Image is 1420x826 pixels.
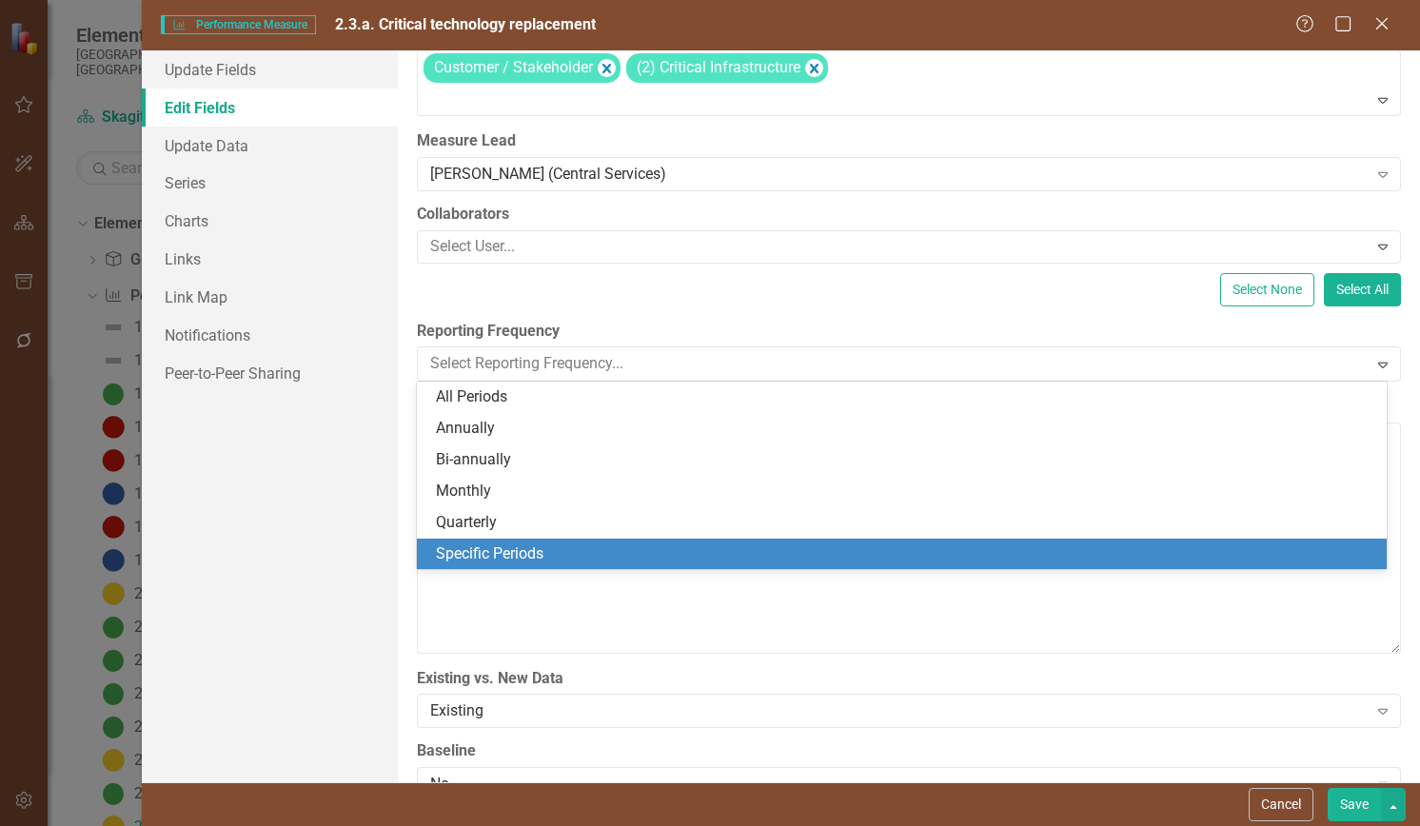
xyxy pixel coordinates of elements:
label: Reporting Frequency [417,321,1401,343]
div: Specific Periods [436,543,1375,565]
div: Quarterly [436,512,1375,534]
button: Select None [1220,273,1314,306]
button: Select All [1324,273,1401,306]
span: Customer / Stakeholder [434,58,593,76]
div: Existing [430,700,1368,722]
a: Links [142,240,398,278]
span: (2) Critical Infrastructure [637,58,800,76]
a: Link Map [142,278,398,316]
button: Cancel [1249,788,1313,821]
a: Series [142,164,398,202]
a: Edit Fields [142,88,398,127]
div: All Periods [436,386,1375,408]
label: Baseline [417,740,1401,762]
label: Existing vs. New Data [417,668,1401,690]
div: Annually [436,418,1375,440]
a: Update Fields [142,50,398,88]
label: Measure Lead [417,130,1401,152]
div: No [430,774,1368,796]
a: Update Data [142,127,398,165]
div: Monthly [436,481,1375,502]
a: Notifications [142,316,398,354]
a: Peer-to-Peer Sharing [142,354,398,392]
div: [PERSON_NAME] (Central Services) [430,163,1368,185]
a: Charts [142,202,398,240]
span: 2.3.a. Critical technology replacement [335,15,596,33]
span: Performance Measure [161,15,315,34]
button: Save [1328,788,1381,821]
label: Collaborators [417,204,1401,226]
div: Bi-annually [436,449,1375,471]
div: Remove [object Object] [598,59,616,77]
div: Remove [object Object] [805,59,823,77]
